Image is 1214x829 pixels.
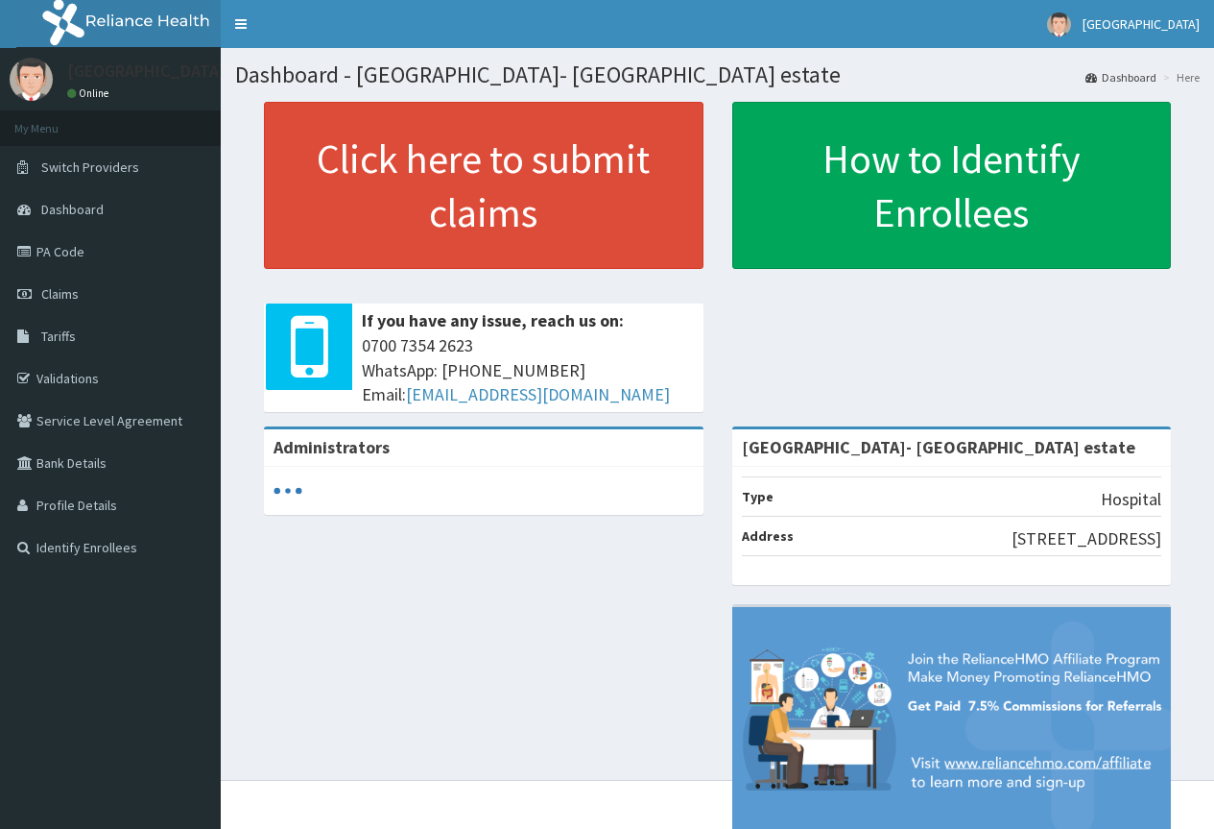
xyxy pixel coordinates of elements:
[264,102,703,269] a: Click here to submit claims
[10,58,53,101] img: User Image
[41,328,76,345] span: Tariffs
[742,488,774,505] b: Type
[1012,526,1161,551] p: [STREET_ADDRESS]
[41,201,104,218] span: Dashboard
[41,285,79,303] span: Claims
[274,476,302,505] svg: audio-loading
[1158,69,1200,85] li: Here
[1101,487,1161,512] p: Hospital
[406,383,670,405] a: [EMAIL_ADDRESS][DOMAIN_NAME]
[235,62,1200,87] h1: Dashboard - [GEOGRAPHIC_DATA]- [GEOGRAPHIC_DATA] estate
[742,527,794,545] b: Address
[274,436,390,458] b: Administrators
[742,436,1135,458] strong: [GEOGRAPHIC_DATA]- [GEOGRAPHIC_DATA] estate
[67,86,113,100] a: Online
[362,333,694,407] span: 0700 7354 2623 WhatsApp: [PHONE_NUMBER] Email:
[41,158,139,176] span: Switch Providers
[67,62,226,80] p: [GEOGRAPHIC_DATA]
[1083,15,1200,33] span: [GEOGRAPHIC_DATA]
[362,309,624,331] b: If you have any issue, reach us on:
[732,102,1172,269] a: How to Identify Enrollees
[1047,12,1071,37] img: User Image
[1085,69,1156,85] a: Dashboard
